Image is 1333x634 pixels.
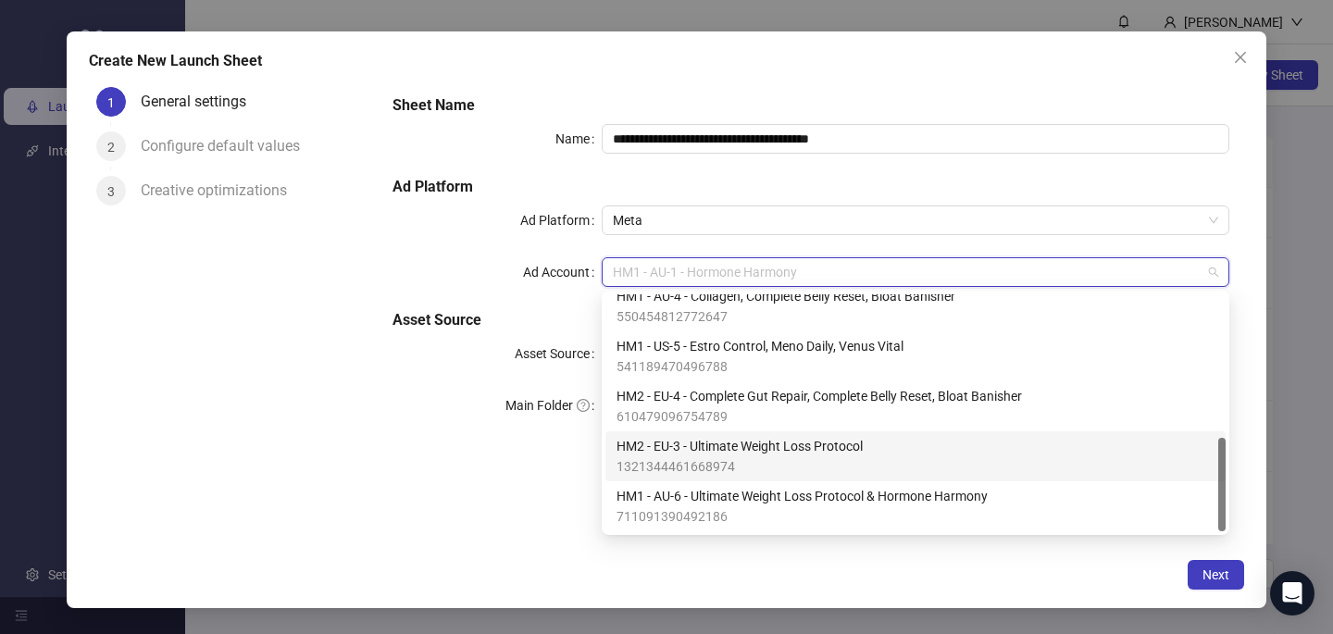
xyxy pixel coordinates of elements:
span: HM2 - EU-4 - Complete Gut Repair, Complete Belly Reset, Bloat Banisher [617,386,1022,406]
span: question-circle [577,399,590,412]
div: HM1 - AU-6 - Ultimate Weight Loss Protocol & Hormone Harmony [605,481,1226,531]
label: Name [555,124,602,154]
div: Open Intercom Messenger [1270,571,1314,615]
label: Ad Account [523,257,602,287]
span: HM1 - AU-6 - Ultimate Weight Loss Protocol & Hormone Harmony [617,486,988,506]
span: Meta [613,206,1218,234]
label: Asset Source [515,339,602,368]
span: 541189470496788 [617,356,903,377]
span: 2 [107,140,115,155]
h5: Asset Source [392,309,1229,331]
div: Creative optimizations [141,176,302,205]
button: Next [1188,560,1244,590]
input: Name [602,124,1229,154]
span: 610479096754789 [617,406,1022,427]
div: Configure default values [141,131,315,161]
span: HM1 - US-5 - Estro Control, Meno Daily, Venus Vital [617,336,903,356]
label: Ad Platform [520,205,602,235]
span: 1321344461668974 [617,456,863,477]
div: HM2 - EU-4 - Complete Gut Repair, Complete Belly Reset, Bloat Banisher [605,381,1226,431]
span: HM1 - AU-4 - Collagen, Complete Belly Reset, Bloat Banisher [617,286,955,306]
div: HM2 - EU-3 - Ultimate Weight Loss Protocol [605,431,1226,481]
label: Main Folder [505,391,602,420]
div: HM1 - AU-4 - Collagen, Complete Belly Reset, Bloat Banisher [605,281,1226,331]
span: close [1233,50,1248,65]
div: HM1 - US-5 - Estro Control, Meno Daily, Venus Vital [605,331,1226,381]
span: HM2 - EU-3 - Ultimate Weight Loss Protocol [617,436,863,456]
div: General settings [141,87,261,117]
span: HM1 - AU-1 - Hormone Harmony [613,258,1218,286]
h5: Sheet Name [392,94,1229,117]
h5: Ad Platform [392,176,1229,198]
span: 711091390492186 [617,506,988,527]
span: 3 [107,184,115,199]
div: Create New Launch Sheet [89,50,1244,72]
span: 1 [107,95,115,110]
span: Next [1202,567,1229,582]
button: Close [1226,43,1255,72]
span: 550454812772647 [617,306,955,327]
